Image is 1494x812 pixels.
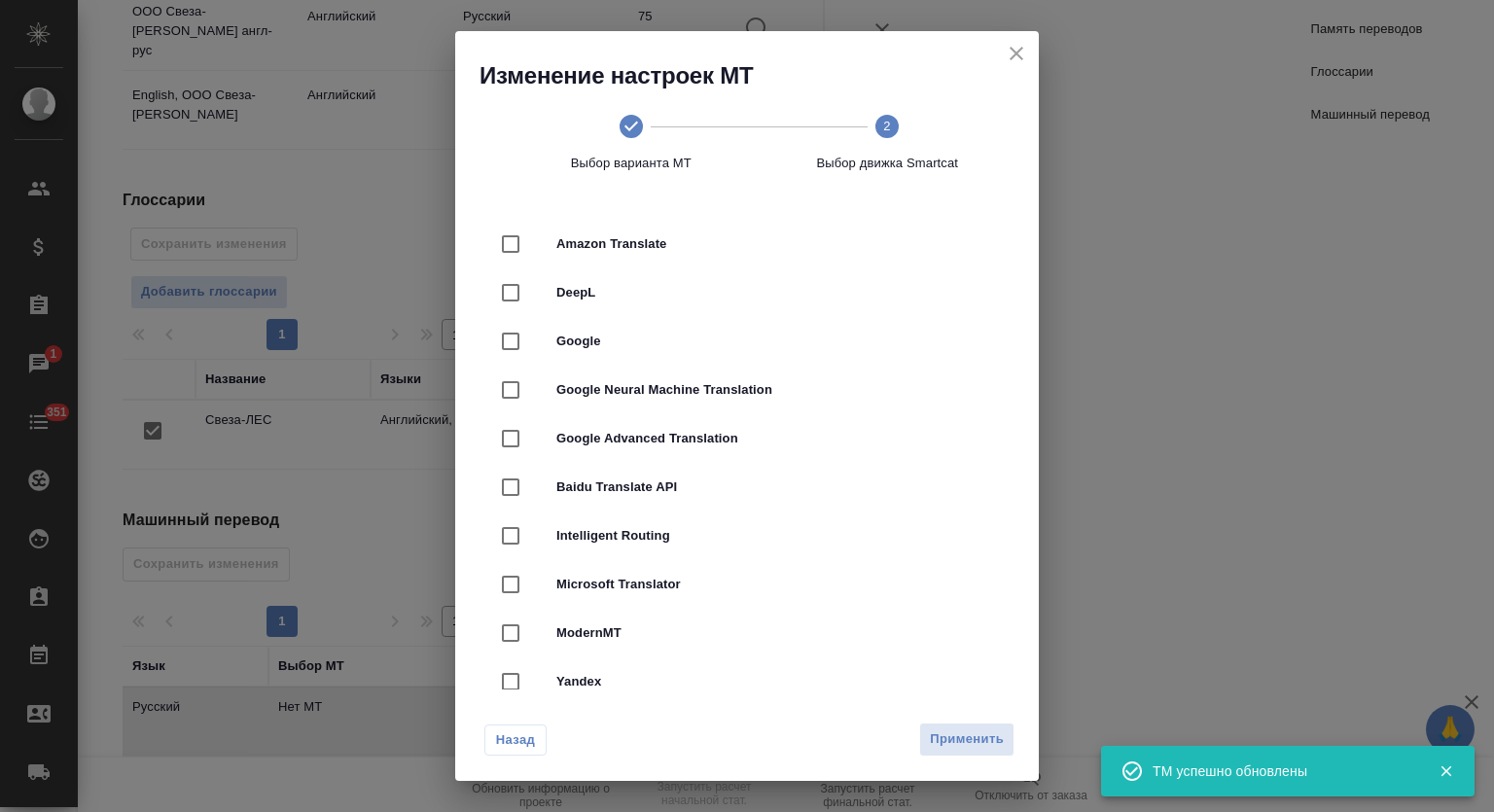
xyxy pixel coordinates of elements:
div: Google Neural Machine Translation [486,366,1008,414]
span: Выбор варианта МТ [511,154,752,173]
span: Baidu Translate API [556,477,992,497]
div: Microsoft Translator [486,560,1008,609]
span: Выбор движка Smartcat [767,154,1009,173]
text: 2 [884,119,891,133]
span: Amazon Translate [556,234,992,254]
button: Закрыть [1426,762,1466,780]
div: ТМ успешно обновлены [1153,761,1409,781]
div: Google Advanced Translation [486,414,1008,463]
span: Google Advanced Translation [556,429,992,448]
h2: Изменение настроек МТ [480,60,1039,91]
span: ModernMT [556,623,992,643]
span: Yandex [556,672,992,691]
span: Google Neural Machine Translation [556,380,992,400]
span: DeepL [556,283,992,302]
span: Назад [495,730,536,750]
div: Amazon Translate [486,220,1008,268]
div: Yandex [486,657,1008,706]
div: ModernMT [486,609,1008,657]
div: Google [486,317,1008,366]
span: Intelligent Routing [556,526,992,546]
div: Intelligent Routing [486,512,1008,560]
span: Microsoft Translator [556,575,992,594]
span: Google [556,332,992,351]
div: Baidu Translate API [486,463,1008,512]
div: DeepL [486,268,1008,317]
button: Назад [484,724,547,756]
button: close [1002,39,1031,68]
button: Применить [919,723,1014,757]
span: Применить [930,728,1004,751]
